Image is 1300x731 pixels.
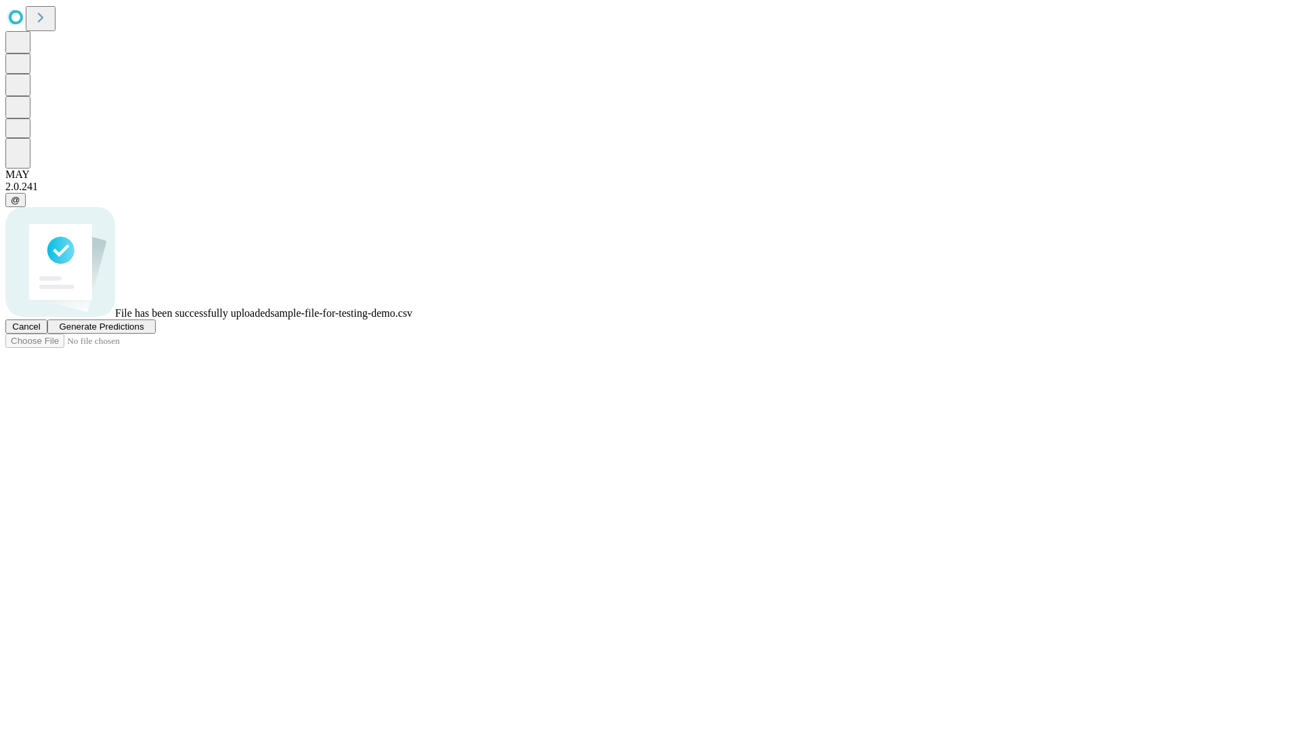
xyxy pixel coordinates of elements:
button: Cancel [5,319,47,334]
div: 2.0.241 [5,181,1295,193]
button: @ [5,193,26,207]
span: @ [11,195,20,205]
button: Generate Predictions [47,319,156,334]
span: Cancel [12,322,41,332]
span: Generate Predictions [59,322,144,332]
div: MAY [5,169,1295,181]
span: sample-file-for-testing-demo.csv [270,307,412,319]
span: File has been successfully uploaded [115,307,270,319]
